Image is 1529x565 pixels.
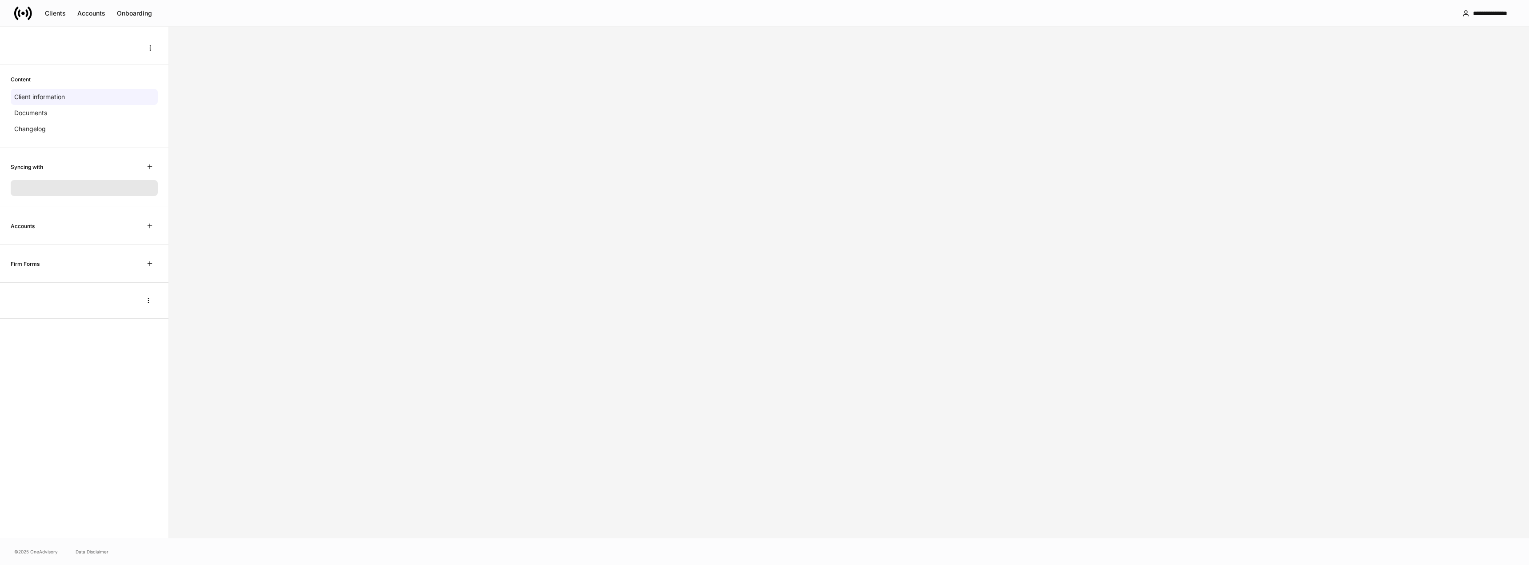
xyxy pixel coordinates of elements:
div: Onboarding [117,10,152,16]
a: Documents [11,105,158,121]
a: Changelog [11,121,158,137]
h6: Accounts [11,222,35,230]
p: Documents [14,108,47,117]
div: Accounts [77,10,105,16]
button: Accounts [72,6,111,20]
h6: Syncing with [11,163,43,171]
span: © 2025 OneAdvisory [14,548,58,555]
a: Client information [11,89,158,105]
button: Onboarding [111,6,158,20]
div: Clients [45,10,66,16]
p: Client information [14,92,65,101]
p: Changelog [14,124,46,133]
button: Clients [39,6,72,20]
h6: Content [11,75,31,84]
a: Data Disclaimer [76,548,108,555]
h6: Firm Forms [11,260,40,268]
